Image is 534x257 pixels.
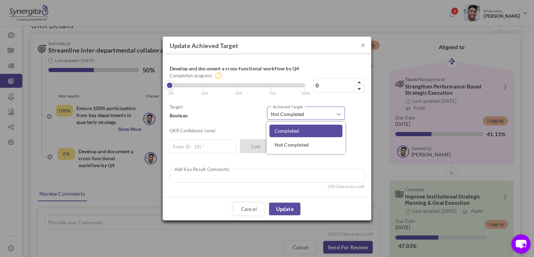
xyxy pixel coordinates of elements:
span: | [237,85,243,96]
button: × [361,41,365,48]
small: 25% [201,91,209,95]
span: | [170,85,174,96]
span: Not Completed [275,142,309,148]
span: | [304,85,311,96]
h4: Develop and document a cross-functional workflow by Q4 [170,65,306,72]
span: Not Completed [271,111,336,118]
small: 0% [169,91,174,95]
a: Cancel [233,203,265,215]
label: Add Key Result Comments [172,166,232,173]
button: chat-button [511,234,531,254]
span: 250 Characters Left [327,183,364,190]
span: Completed [275,128,299,134]
button: Not Completed [267,107,345,120]
div: Completed Percentage [170,83,305,87]
span: Boolean [170,112,188,118]
label: Target [170,103,183,110]
a: Update [269,203,300,215]
h4: Update Achieved Target [163,37,371,55]
small: 75% [269,91,276,95]
span: | [203,85,209,96]
small: 50% [235,91,243,95]
label: OKR Confidence Level [170,127,216,134]
span: | [271,85,276,96]
small: 100% [301,91,311,95]
label: Achieved Target [271,103,305,110]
